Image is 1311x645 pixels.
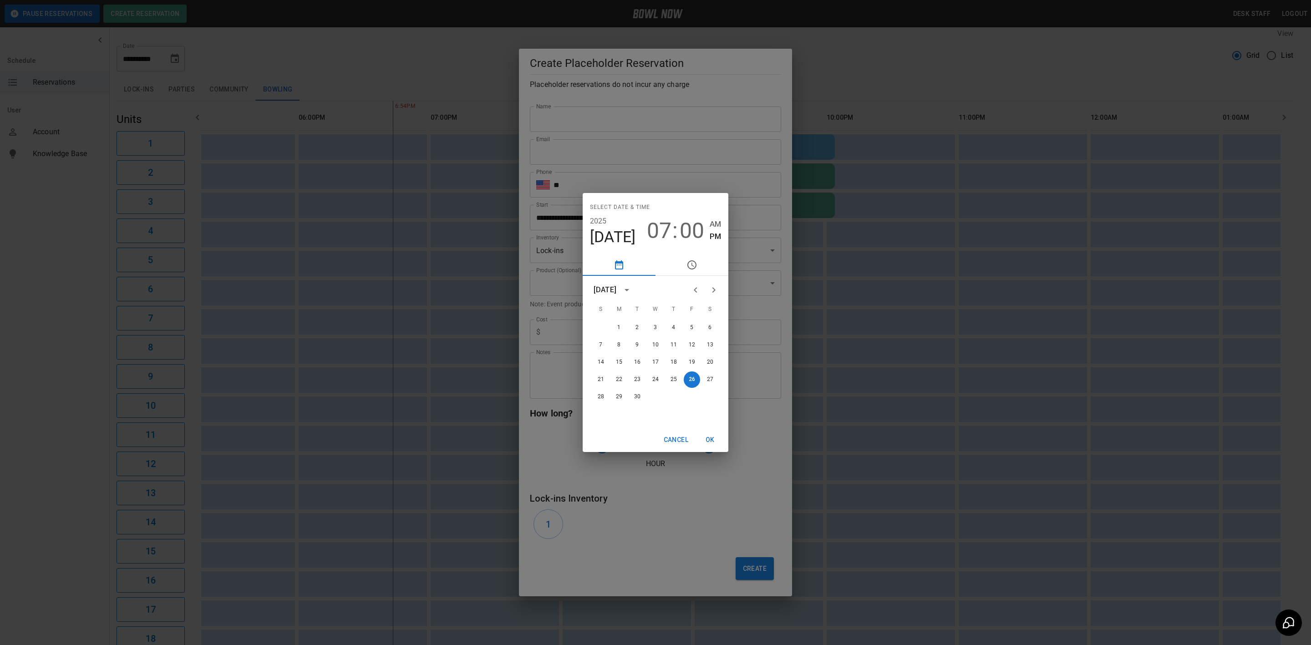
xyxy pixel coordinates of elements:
button: 17 [647,354,664,371]
button: calendar view is open, switch to year view [619,282,635,298]
span: Thursday [666,300,682,319]
button: 28 [593,389,609,405]
span: Select date & time [590,200,650,215]
button: 23 [629,371,645,388]
button: pick date [583,254,655,276]
span: : [672,218,678,244]
button: 27 [702,371,718,388]
button: 14 [593,354,609,371]
button: [DATE] [590,228,636,247]
button: 9 [629,337,645,353]
button: 1 [611,320,627,336]
button: 20 [702,354,718,371]
button: AM [710,218,721,230]
button: 07 [647,218,671,244]
button: pick time [655,254,728,276]
button: 22 [611,371,627,388]
button: 5 [684,320,700,336]
button: 10 [647,337,664,353]
span: Friday [684,300,700,319]
div: [DATE] [594,284,616,295]
button: 12 [684,337,700,353]
span: Sunday [593,300,609,319]
button: 3 [647,320,664,336]
button: Previous month [686,281,705,299]
button: 00 [680,218,704,244]
button: 26 [684,371,700,388]
button: 21 [593,371,609,388]
span: Tuesday [629,300,645,319]
span: Monday [611,300,627,319]
button: 8 [611,337,627,353]
button: 24 [647,371,664,388]
button: 15 [611,354,627,371]
button: 29 [611,389,627,405]
button: 30 [629,389,645,405]
button: 13 [702,337,718,353]
button: 2025 [590,215,607,228]
button: 11 [666,337,682,353]
button: PM [710,230,721,243]
span: Saturday [702,300,718,319]
button: 7 [593,337,609,353]
button: 2 [629,320,645,336]
button: 16 [629,354,645,371]
span: Wednesday [647,300,664,319]
button: 25 [666,371,682,388]
button: 19 [684,354,700,371]
button: Cancel [660,432,692,448]
button: 6 [702,320,718,336]
button: Next month [705,281,723,299]
button: 4 [666,320,682,336]
button: OK [696,432,725,448]
button: 18 [666,354,682,371]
